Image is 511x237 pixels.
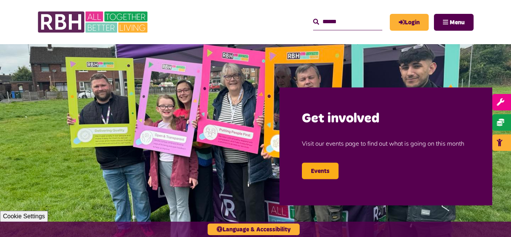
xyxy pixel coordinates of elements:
h2: Get involved [302,110,470,127]
button: Language & Accessibility [208,224,300,235]
img: RBH [37,7,150,37]
p: Visit our events page to find out what is going on this month [302,127,470,159]
button: Navigation [434,14,474,31]
a: Events [302,162,339,179]
span: Menu [450,19,465,25]
a: MyRBH [390,14,429,31]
